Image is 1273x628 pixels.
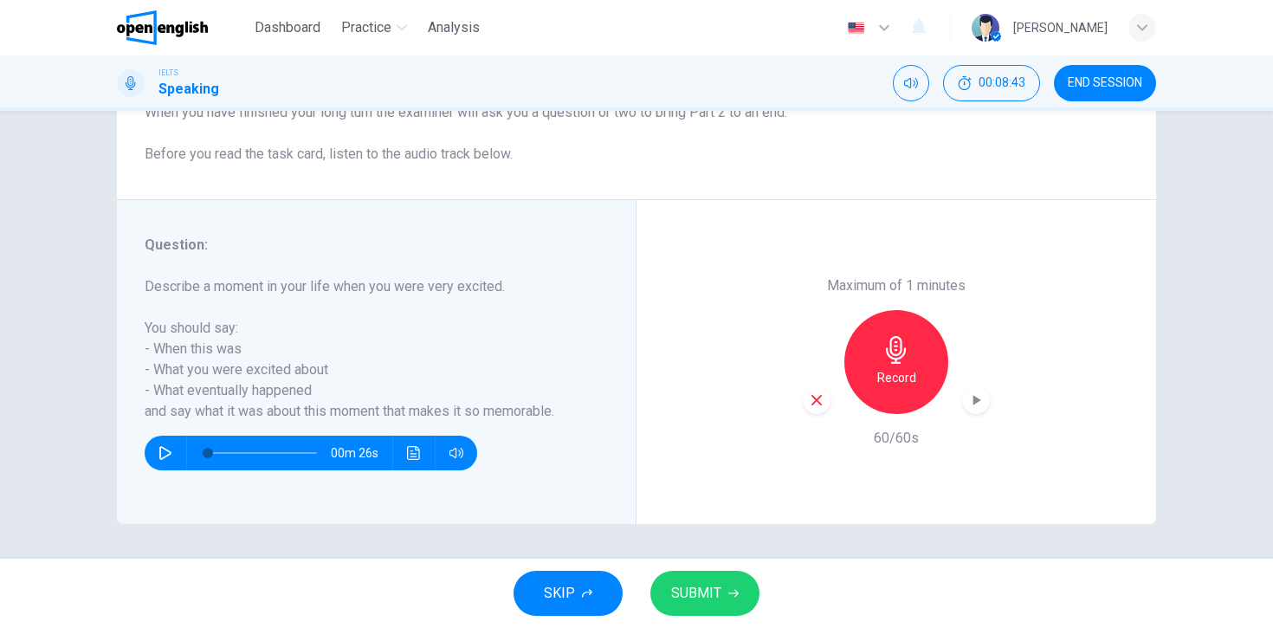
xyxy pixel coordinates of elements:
span: Analysis [428,17,480,38]
h1: Speaking [158,79,219,100]
button: Practice [334,12,414,43]
img: en [845,22,867,35]
span: Dashboard [255,17,320,38]
h6: 60/60s [874,428,919,449]
div: Hide [943,65,1040,101]
button: Click to see the audio transcription [400,436,428,470]
a: OpenEnglish logo [117,10,248,45]
button: SUBMIT [650,571,759,616]
button: Analysis [421,12,487,43]
span: Practice [341,17,391,38]
span: SUBMIT [671,581,721,605]
h6: Record [877,367,916,388]
span: END SESSION [1068,76,1142,90]
button: Dashboard [248,12,327,43]
button: SKIP [514,571,623,616]
div: [PERSON_NAME] [1013,17,1108,38]
button: END SESSION [1054,65,1156,101]
h6: Maximum of 1 minutes [827,275,966,296]
span: 00m 26s [331,436,392,470]
h6: Question : [145,235,587,256]
div: Mute [893,65,929,101]
h6: Describe a moment in your life when you were very excited. You should say: - When this was - What... [145,276,587,422]
span: SKIP [544,581,575,605]
span: IELTS [158,67,178,79]
img: Profile picture [972,14,999,42]
button: 00:08:43 [943,65,1040,101]
button: Record [844,310,948,414]
span: 00:08:43 [979,76,1025,90]
img: OpenEnglish logo [117,10,208,45]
